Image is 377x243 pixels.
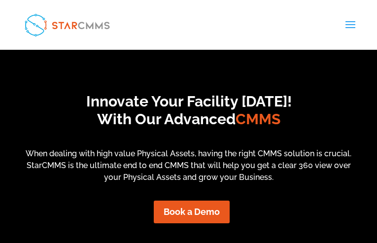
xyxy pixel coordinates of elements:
a: Book a Demo [154,201,230,223]
span: CMMS [236,110,280,128]
h1: Innovate Your Facility [DATE]! With Our Advanced [35,93,343,133]
img: StarCMMS [21,10,113,40]
p: When dealing with high value Physical Assets, having the right CMMS solution is crucial. StarCMMS... [23,148,354,183]
iframe: Chat Widget [328,196,377,243]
